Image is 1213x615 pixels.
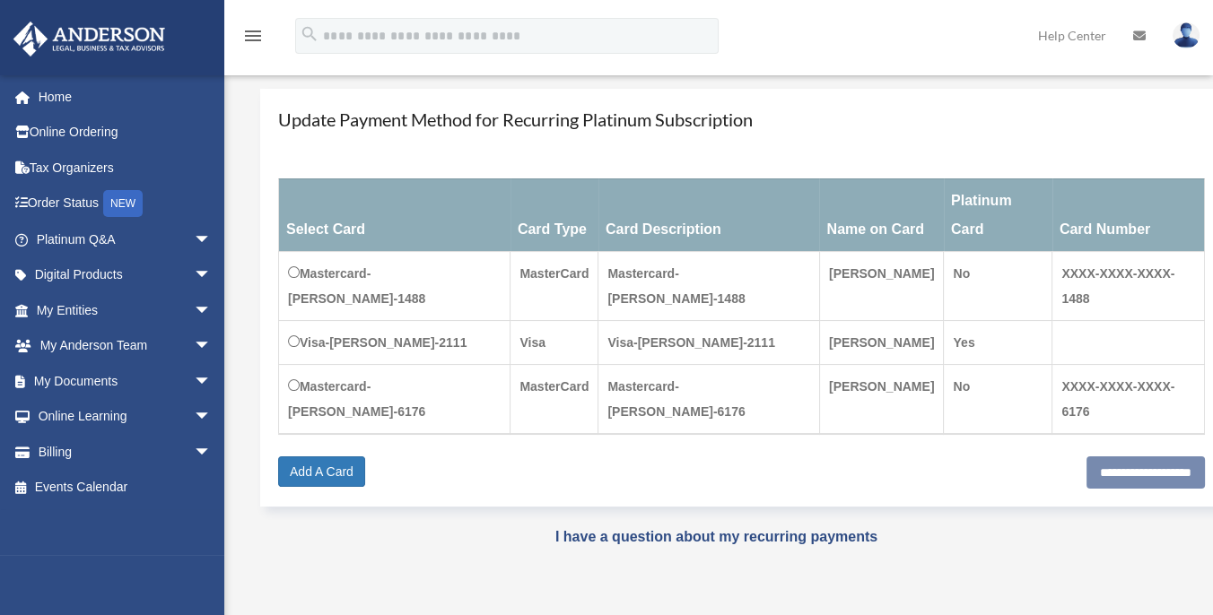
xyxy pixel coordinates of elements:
[819,178,943,251] th: Name on Card
[1052,364,1204,434] td: XXXX-XXXX-XXXX-6176
[13,292,239,328] a: My Entitiesarrow_drop_down
[194,363,230,400] span: arrow_drop_down
[944,178,1052,251] th: Platinum Card
[944,320,1052,364] td: Yes
[279,364,511,434] td: Mastercard-[PERSON_NAME]-6176
[598,178,820,251] th: Card Description
[598,364,820,434] td: Mastercard-[PERSON_NAME]-6176
[13,79,239,115] a: Home
[194,328,230,365] span: arrow_drop_down
[819,364,943,434] td: [PERSON_NAME]
[598,251,820,320] td: Mastercard-[PERSON_NAME]-1488
[1052,251,1204,320] td: XXXX-XXXX-XXXX-1488
[279,320,511,364] td: Visa-[PERSON_NAME]-2111
[103,190,143,217] div: NEW
[13,434,239,470] a: Billingarrow_drop_down
[8,22,170,56] img: Anderson Advisors Platinum Portal
[511,251,598,320] td: MasterCard
[194,292,230,329] span: arrow_drop_down
[194,257,230,294] span: arrow_drop_down
[819,251,943,320] td: [PERSON_NAME]
[1052,178,1204,251] th: Card Number
[300,24,319,44] i: search
[13,328,239,364] a: My Anderson Teamarrow_drop_down
[598,320,820,364] td: Visa-[PERSON_NAME]-2111
[278,456,365,487] a: Add A Card
[13,221,239,257] a: Platinum Q&Aarrow_drop_down
[944,251,1052,320] td: No
[13,257,239,293] a: Digital Productsarrow_drop_down
[511,178,598,251] th: Card Type
[13,186,239,222] a: Order StatusNEW
[511,320,598,364] td: Visa
[13,470,239,506] a: Events Calendar
[555,529,877,544] a: I have a question about my recurring payments
[13,399,239,435] a: Online Learningarrow_drop_down
[194,399,230,436] span: arrow_drop_down
[194,221,230,258] span: arrow_drop_down
[13,150,239,186] a: Tax Organizers
[278,107,1205,132] h4: Update Payment Method for Recurring Platinum Subscription
[242,25,264,47] i: menu
[944,364,1052,434] td: No
[819,320,943,364] td: [PERSON_NAME]
[194,434,230,471] span: arrow_drop_down
[242,31,264,47] a: menu
[13,115,239,151] a: Online Ordering
[13,363,239,399] a: My Documentsarrow_drop_down
[1173,22,1200,48] img: User Pic
[279,178,511,251] th: Select Card
[279,251,511,320] td: Mastercard-[PERSON_NAME]-1488
[511,364,598,434] td: MasterCard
